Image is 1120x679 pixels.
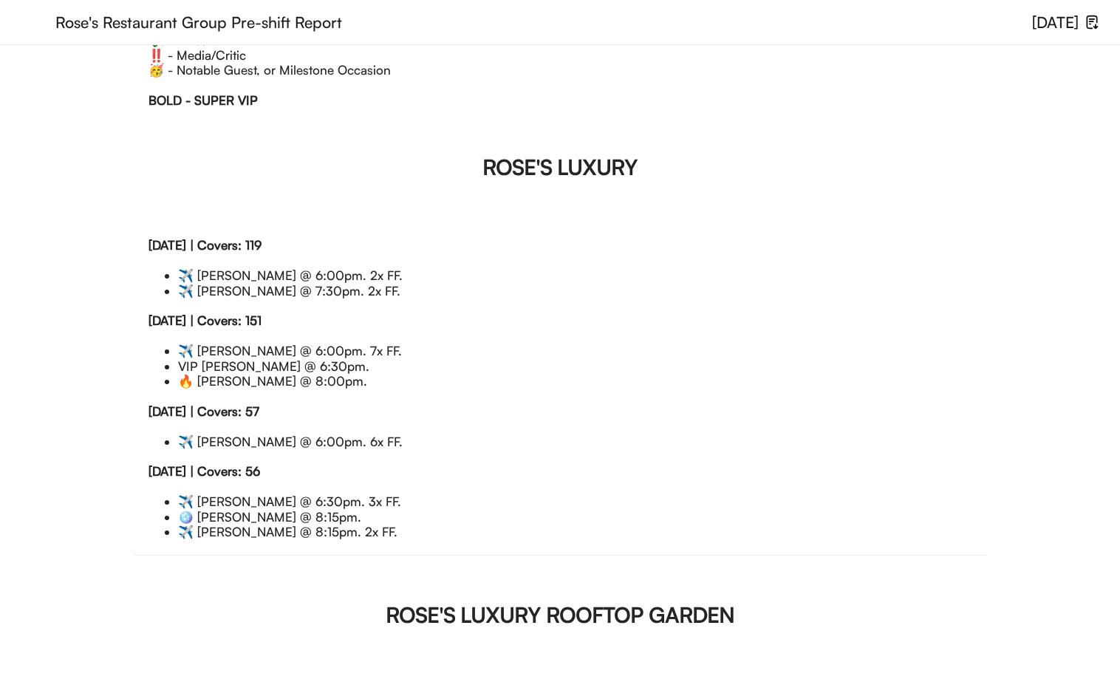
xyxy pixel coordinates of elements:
[1032,15,1079,30] div: [DATE]
[178,374,972,389] li: 🔥 [PERSON_NAME] @ 8:00pm.
[178,494,972,509] li: ✈️️ [PERSON_NAME] @ 6:30pm. 3x FF.
[178,434,972,449] li: ✈️️ [PERSON_NAME] @ 6:00pm. 6x FF.
[148,403,259,419] strong: [DATE] | Covers: 57
[178,510,972,525] li: 🪩 [PERSON_NAME] @ 8:15pm.
[148,463,260,479] strong: [DATE] | Covers: 56
[178,284,972,298] li: ✈️️ [PERSON_NAME] @ 7:30pm. 2x FF.
[55,15,1032,30] div: Rose's Restaurant Group Pre-shift Report
[386,601,734,628] strong: ROSE'S LUXURY ROOFTOP GARDEN
[178,268,972,283] li: ✈️️ [PERSON_NAME] @ 6:00pm. 2x FF.
[148,92,258,108] strong: BOLD - SUPER VIP
[148,237,262,253] strong: [DATE] | Covers: 119
[21,6,44,35] img: yH5BAEAAAAALAAAAAABAAEAAAIBRAA7
[148,313,262,328] strong: [DATE] | Covers: 151
[178,344,972,358] li: ✈️️ [PERSON_NAME] @ 6:00pm. 7x FF.
[178,525,972,539] li: ✈️️ [PERSON_NAME] @ 8:15pm. 2x FF.
[178,359,972,374] li: VIP [PERSON_NAME] @ 6:30pm.
[1085,15,1099,30] img: file-download-02.svg
[482,154,638,180] strong: ROSE'S LUXURY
